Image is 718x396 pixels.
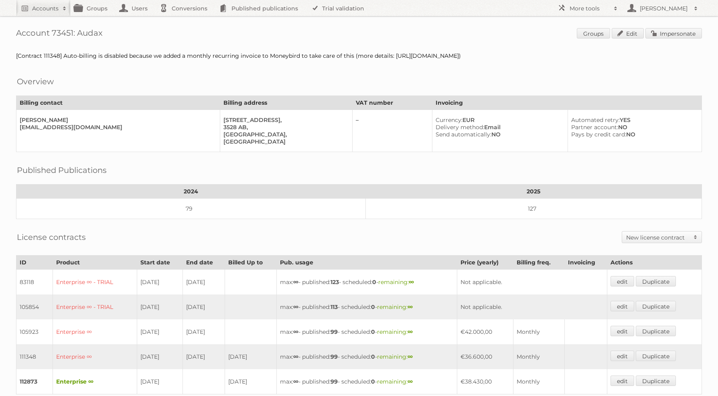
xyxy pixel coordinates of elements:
[457,256,513,270] th: Price (yearly)
[331,278,339,286] strong: 123
[16,96,220,110] th: Billing contact
[457,319,513,344] td: €42.000,00
[53,344,137,369] td: Enterprise ∞
[377,378,413,385] span: remaining:
[436,124,484,131] span: Delivery method:
[32,4,59,12] h2: Accounts
[53,270,137,295] td: Enterprise ∞ - TRIAL
[183,294,225,319] td: [DATE]
[409,278,414,286] strong: ∞
[183,256,225,270] th: End date
[223,124,346,131] div: 3528 AB,
[371,303,375,311] strong: 0
[636,326,676,336] a: Duplicate
[225,344,276,369] td: [DATE]
[16,294,53,319] td: 105854
[513,256,565,270] th: Billing freq.
[17,164,107,176] h2: Published Publications
[16,270,53,295] td: 83118
[293,328,298,335] strong: ∞
[436,116,561,124] div: EUR
[137,270,183,295] td: [DATE]
[436,131,491,138] span: Send automatically:
[137,344,183,369] td: [DATE]
[690,232,702,243] span: Toggle
[636,276,676,286] a: Duplicate
[365,185,702,199] th: 2025
[16,52,702,59] div: [Contract 111348] Auto-billing is disabled because we added a monthly recurring invoice to Moneyb...
[636,301,676,311] a: Duplicate
[612,28,644,39] a: Edit
[611,276,634,286] a: edit
[276,369,457,394] td: max: - published: - scheduled: -
[137,369,183,394] td: [DATE]
[276,270,457,295] td: max: - published: - scheduled: -
[611,351,634,361] a: edit
[436,116,462,124] span: Currency:
[564,256,607,270] th: Invoicing
[457,369,513,394] td: €38.430,00
[223,116,346,124] div: [STREET_ADDRESS],
[571,124,695,131] div: NO
[53,319,137,344] td: Enterprise ∞
[432,96,702,110] th: Invoicing
[183,344,225,369] td: [DATE]
[276,344,457,369] td: max: - published: - scheduled: -
[513,319,565,344] td: Monthly
[16,369,53,394] td: 112873
[17,231,86,243] h2: License contracts
[371,378,375,385] strong: 0
[223,138,346,145] div: [GEOGRAPHIC_DATA]
[225,369,276,394] td: [DATE]
[293,278,298,286] strong: ∞
[183,319,225,344] td: [DATE]
[293,353,298,360] strong: ∞
[436,131,561,138] div: NO
[16,256,53,270] th: ID
[377,353,413,360] span: remaining:
[276,319,457,344] td: max: - published: - scheduled: -
[331,353,338,360] strong: 99
[371,353,375,360] strong: 0
[220,96,353,110] th: Billing address
[137,294,183,319] td: [DATE]
[183,270,225,295] td: [DATE]
[626,234,690,242] h2: New license contract
[225,256,276,270] th: Billed Up to
[611,301,634,311] a: edit
[636,351,676,361] a: Duplicate
[571,124,618,131] span: Partner account:
[408,303,413,311] strong: ∞
[137,319,183,344] td: [DATE]
[372,278,376,286] strong: 0
[353,96,432,110] th: VAT number
[16,344,53,369] td: 111348
[607,256,702,270] th: Actions
[293,303,298,311] strong: ∞
[571,116,695,124] div: YES
[16,28,702,40] h1: Account 73451: Audax
[331,303,338,311] strong: 113
[638,4,690,12] h2: [PERSON_NAME]
[457,294,607,319] td: Not applicable.
[53,294,137,319] td: Enterprise ∞ - TRIAL
[577,28,610,39] a: Groups
[513,369,565,394] td: Monthly
[137,256,183,270] th: Start date
[408,353,413,360] strong: ∞
[636,376,676,386] a: Duplicate
[20,116,213,124] div: [PERSON_NAME]
[377,303,413,311] span: remaining:
[371,328,375,335] strong: 0
[408,378,413,385] strong: ∞
[378,278,414,286] span: remaining:
[331,328,338,335] strong: 99
[571,116,620,124] span: Automated retry:
[293,378,298,385] strong: ∞
[53,369,137,394] td: Enterprise ∞
[377,328,413,335] span: remaining:
[571,131,626,138] span: Pays by credit card:
[457,270,607,295] td: Not applicable.
[20,124,213,131] div: [EMAIL_ADDRESS][DOMAIN_NAME]
[16,319,53,344] td: 105923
